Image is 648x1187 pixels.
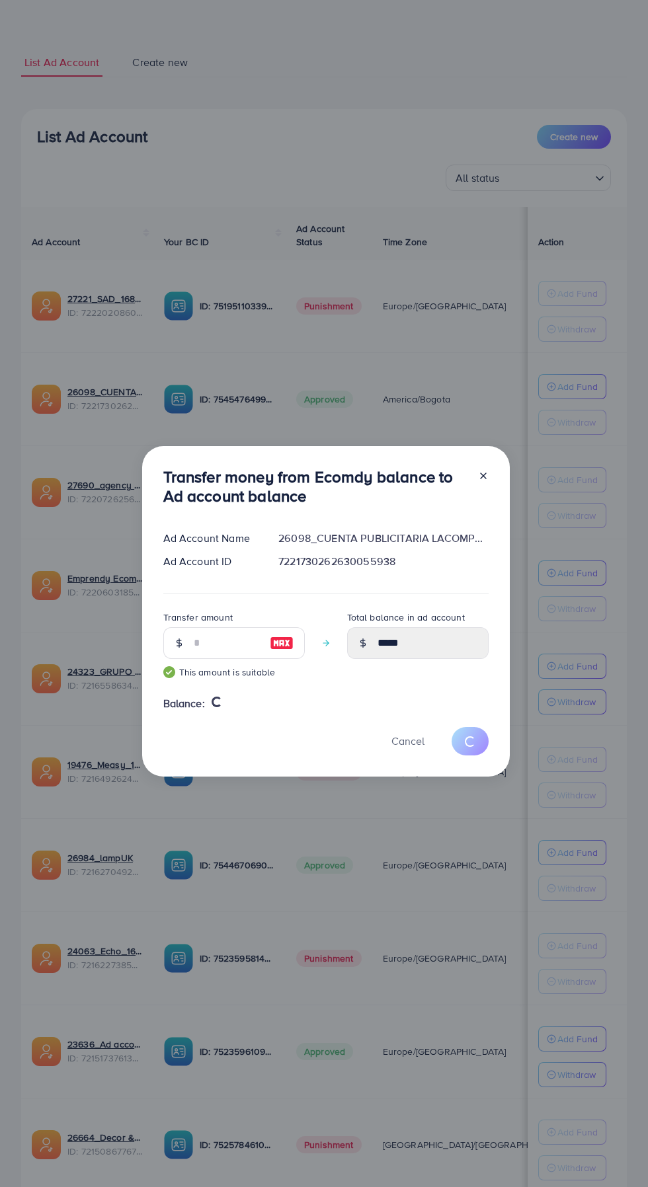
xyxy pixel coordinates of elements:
[163,696,205,711] span: Balance:
[163,611,233,624] label: Transfer amount
[268,554,499,569] div: 7221730262630055938
[163,467,467,506] h3: Transfer money from Ecomdy balance to Ad account balance
[268,531,499,546] div: 26098_CUENTA PUBLICITARIA LACOMPRAWEB_1681440127536
[153,554,268,569] div: Ad Account ID
[163,666,305,679] small: This amount is suitable
[270,635,294,651] img: image
[391,734,425,748] span: Cancel
[347,611,465,624] label: Total balance in ad account
[153,531,268,546] div: Ad Account Name
[592,1128,638,1177] iframe: Chat
[375,727,441,755] button: Cancel
[163,666,175,678] img: guide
